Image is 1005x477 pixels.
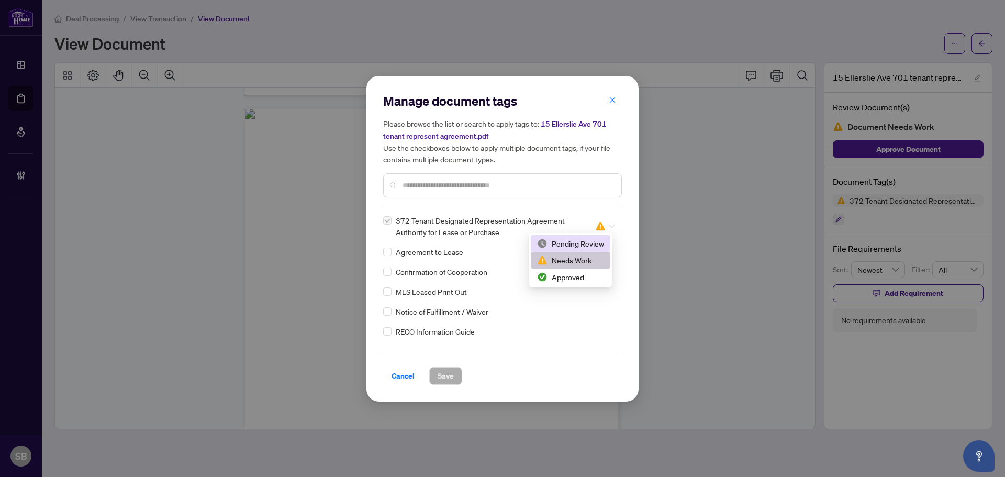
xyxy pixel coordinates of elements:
[396,266,487,278] span: Confirmation of Cooperation
[383,118,622,165] h5: Please browse the list or search to apply tags to: Use the checkboxes below to apply multiple doc...
[595,221,606,231] img: status
[396,326,475,337] span: RECO Information Guide
[429,367,462,385] button: Save
[537,272,548,282] img: status
[537,255,548,265] img: status
[396,215,583,238] span: 372 Tenant Designated Representation Agreement - Authority for Lease or Purchase
[531,269,610,285] div: Approved
[537,238,604,249] div: Pending Review
[383,93,622,109] h2: Manage document tags
[609,96,616,104] span: close
[537,271,604,283] div: Approved
[963,440,995,472] button: Open asap
[531,252,610,269] div: Needs Work
[396,286,467,297] span: MLS Leased Print Out
[537,254,604,266] div: Needs Work
[396,306,488,317] span: Notice of Fulfillment / Waiver
[537,238,548,249] img: status
[531,235,610,252] div: Pending Review
[392,368,415,384] span: Cancel
[595,221,615,231] span: Needs Work
[396,246,463,258] span: Agreement to Lease
[383,367,423,385] button: Cancel
[383,119,607,141] span: 15 Ellerslie Ave 701 tenant represent agreement.pdf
